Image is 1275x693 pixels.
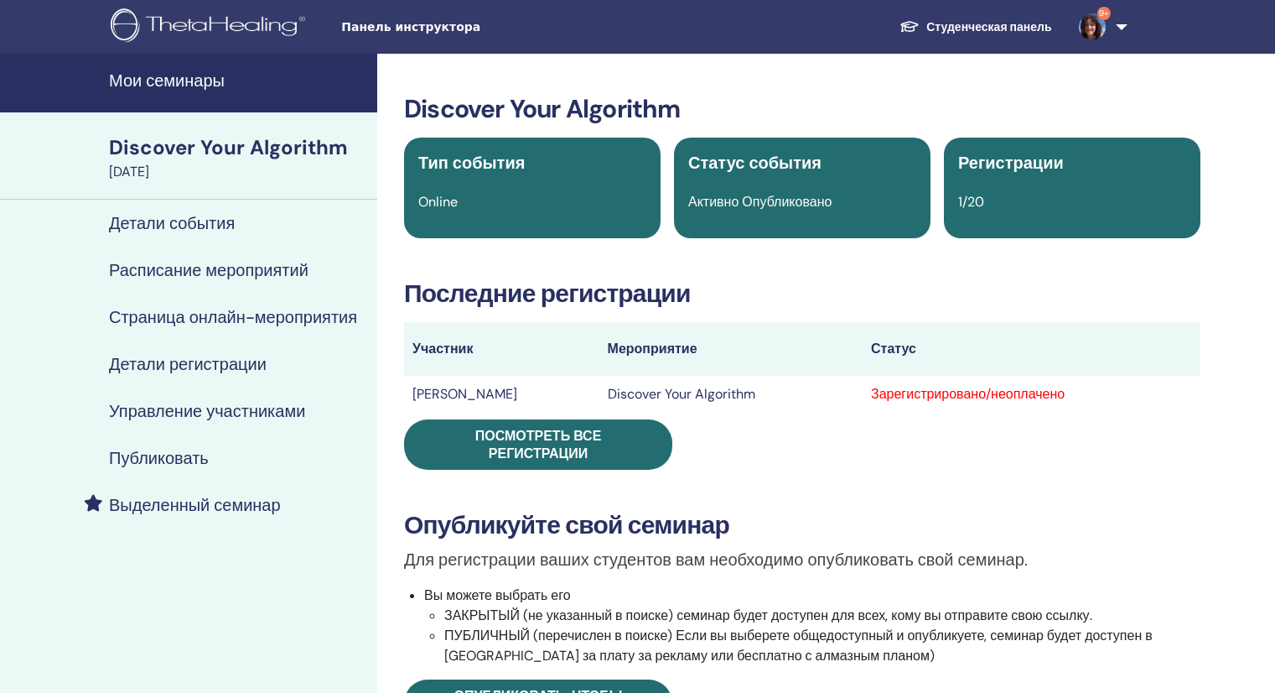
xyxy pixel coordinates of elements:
[404,279,1200,309] h3: Последние регистрации
[109,162,367,182] div: [DATE]
[418,193,458,211] span: Online
[99,133,377,182] a: Discover Your Algorithm[DATE]
[109,354,267,374] h4: Детали регистрации
[1097,7,1111,20] span: 9+
[886,12,1065,43] a: Студенческая панель
[424,586,1200,666] li: Вы можете выбрать его
[418,152,525,174] span: Тип события
[111,8,311,46] img: logo.png
[404,419,672,470] a: Посмотреть все регистрации
[109,307,357,327] h4: Страница онлайн-мероприятия
[688,152,821,174] span: Статус события
[958,152,1064,174] span: Регистрации
[109,495,281,515] h4: Выделенный семинар
[109,213,235,233] h4: Детали события
[958,193,984,211] span: 1/20
[109,260,308,280] h4: Расписание мероприятий
[688,193,832,211] span: Активно Опубликовано
[109,133,367,162] div: Discover Your Algorithm
[404,510,1200,540] h3: Опубликуйте свой семинар
[341,18,593,36] span: Панель инструктора
[404,322,599,376] th: Участник
[444,626,1200,666] li: ПУБЛИЧНЫЙ (перечислен в поиске) Если вы выберете общедоступный и опубликуете, семинар будет досту...
[404,547,1200,572] p: Для регистрации ваших студентов вам необходимо опубликовать свой семинар.
[109,70,367,91] h4: Мои семинары
[404,94,1200,124] h3: Discover Your Algorithm
[599,322,863,376] th: Мероприятие
[404,376,599,413] td: [PERSON_NAME]
[109,401,305,421] h4: Управление участниками
[475,427,602,462] span: Посмотреть все регистрации
[863,322,1200,376] th: Статус
[444,606,1200,626] li: ЗАКРЫТЫЙ (не указанный в поиске) семинар будет доступен для всех, кому вы отправите свою ссылку.
[599,376,863,413] td: Discover Your Algorithm
[109,448,209,468] h4: Публиковать
[1079,13,1106,40] img: default.jpg
[899,19,920,34] img: graduation-cap-white.svg
[871,384,1192,404] div: Зарегистрировано/неоплачено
